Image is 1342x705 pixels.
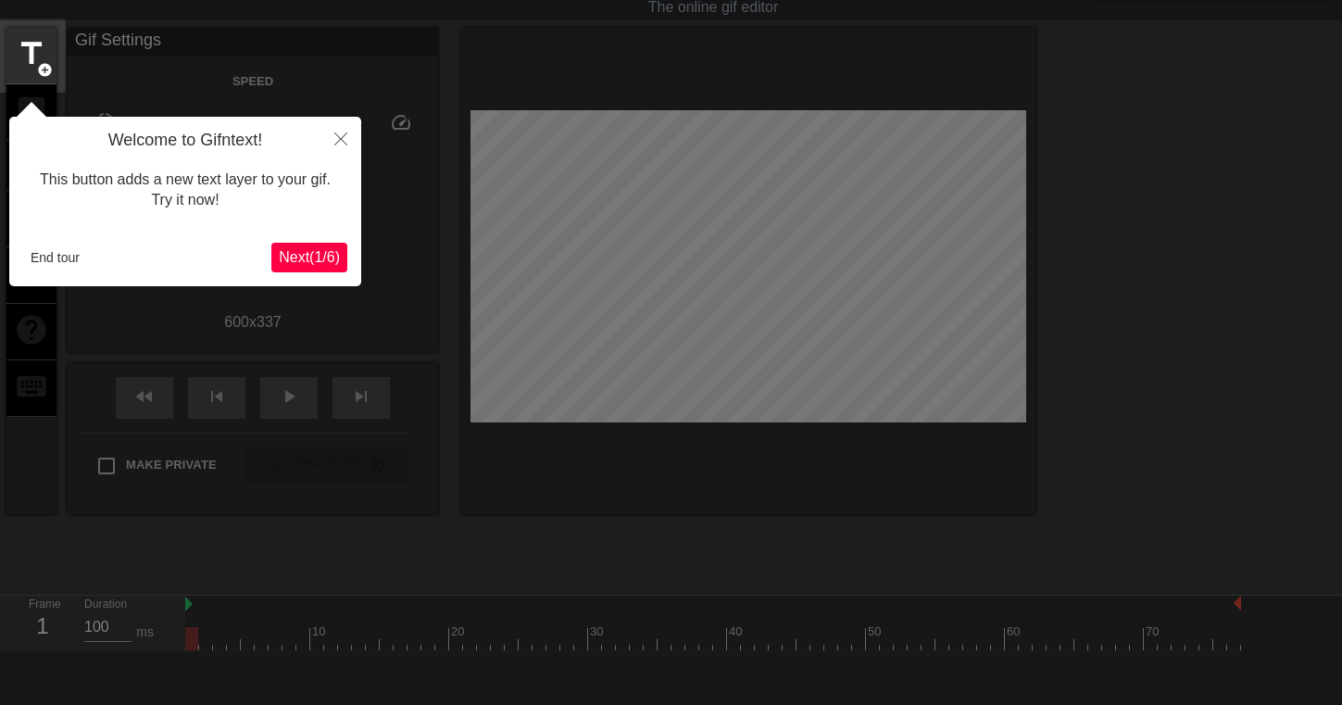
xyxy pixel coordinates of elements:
[279,249,340,265] span: Next ( 1 / 6 )
[320,117,361,159] button: Close
[23,131,347,151] h4: Welcome to Gifntext!
[271,243,347,272] button: Next
[23,151,347,230] div: This button adds a new text layer to your gif. Try it now!
[23,244,87,271] button: End tour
